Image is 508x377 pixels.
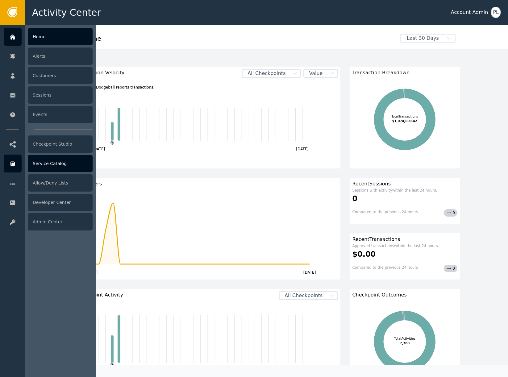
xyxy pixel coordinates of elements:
div: Customers [75,180,338,188]
div: Allow/Deny Lists [28,174,93,192]
button: Last 30 Days [396,34,460,43]
a: Events [4,106,93,123]
div: Account Admin [451,9,488,16]
rect: Checkpoint2025-08-29 [118,315,120,362]
text: [DATE] [296,147,309,151]
span: Transaction Velocity [75,69,154,77]
div: Developer Center [28,194,93,211]
a: Admin Center [4,213,93,231]
div: Admin Center [28,213,93,230]
div: Customers [28,67,93,84]
div: Compared to the previous 24 hours [352,209,418,217]
div: Sessions with activity within the last 24 hours. [352,188,457,193]
div: Service Catalog [28,155,93,172]
a: Checkpoint Studio [4,135,93,153]
tspan: Total Activities [394,337,415,340]
div: $0.00 [352,249,457,260]
a: Allow/Deny Lists [4,174,93,192]
span: Activity Center [32,6,101,19]
a: Service Catalog [4,155,93,172]
div: Home [28,28,93,45]
a: Home [4,28,93,46]
div: Checkpoint Studio [28,135,93,153]
div: Compared to the previous 24 hours [352,265,418,272]
a: Customers [4,67,93,85]
span: 0 [452,265,455,271]
button: Value [303,69,338,78]
span: Last 30 Days [401,35,445,42]
div: Sessions [28,86,93,104]
a: Learn more [75,79,154,85]
div: Recent Sessions [352,180,457,188]
div: Events [28,106,93,123]
rect: Checkpoint2025-08-28 [111,335,114,362]
tspan: $1,074,609.42 [392,119,417,123]
div: 0 [352,193,457,204]
a: Sessions [4,86,93,104]
button: PL [491,7,501,18]
a: Alerts [4,47,93,65]
button: All Checkpoints [242,69,301,78]
span: Checkpoint Outcomes [352,291,406,299]
span: Value [304,70,327,77]
rect: Transaction2025-08-28 [111,122,114,140]
span: 0 [452,210,455,216]
tspan: Total Transactions [391,115,418,118]
div: Welcome [73,34,396,48]
text: [DATE] [303,270,316,275]
tspan: 7,780 [400,342,410,345]
rect: Transaction2025-08-29 [118,108,120,140]
div: Alerts [28,48,93,65]
div: Approved transactions within the last 24 hours. [352,243,457,249]
span: All Checkpoints [243,70,290,77]
div: about how Dodgeball reports transactions. [75,79,154,90]
button: All Checkpoints [279,291,338,300]
div: Recent Transactions [352,236,457,243]
span: All Checkpoints [280,292,327,299]
span: Transaction Breakdown [352,69,410,77]
a: Developer Center [4,193,93,211]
